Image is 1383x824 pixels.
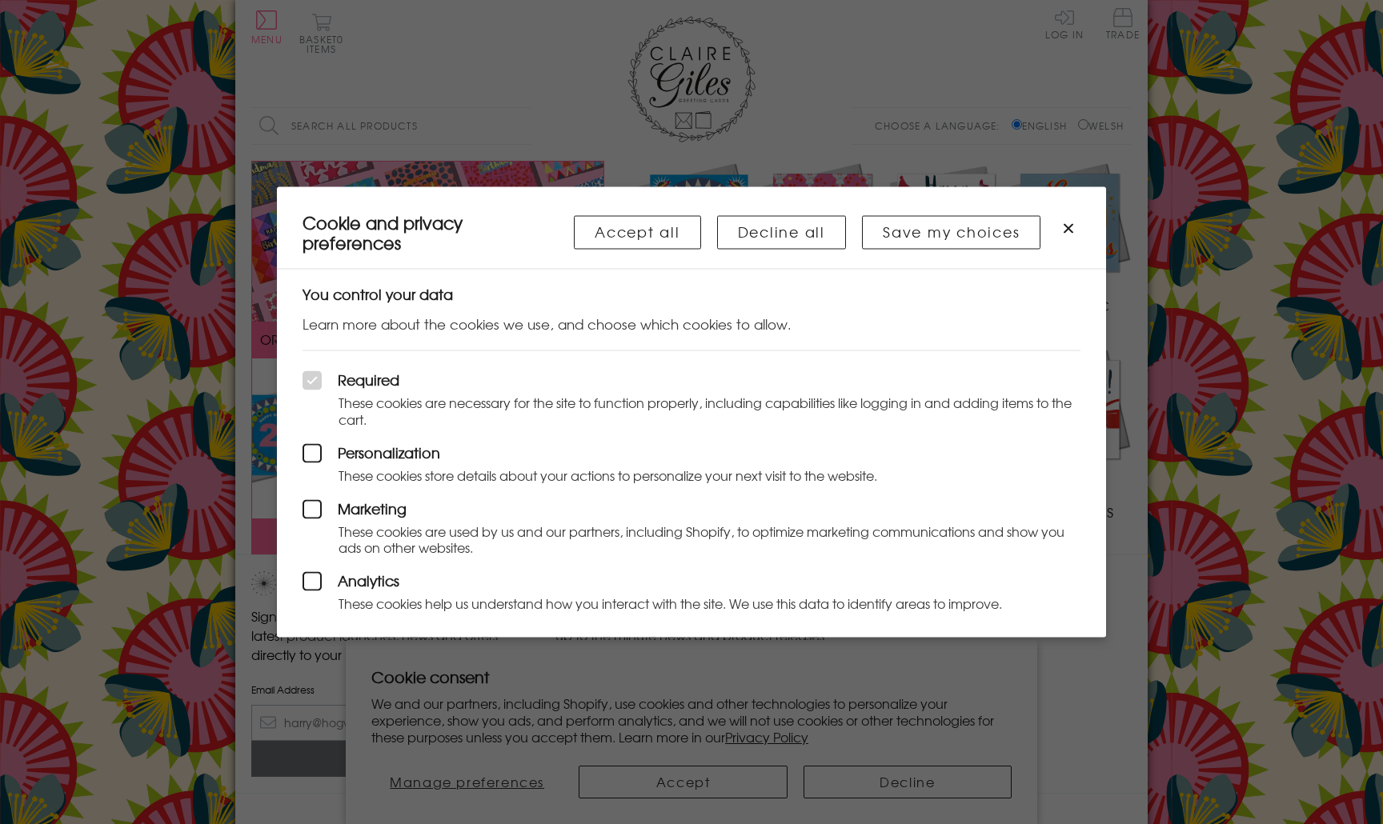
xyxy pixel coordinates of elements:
h3: You control your data [303,285,1081,302]
label: Personalization [303,443,1081,462]
button: Close dialog [1059,219,1078,238]
label: Marketing [303,499,1081,518]
p: These cookies help us understand how you interact with the site. We use this data to identify are... [303,595,1081,612]
button: Decline all [717,216,846,249]
button: Accept all [574,216,701,249]
label: Required [303,371,1081,390]
label: Analytics [303,572,1081,591]
p: These cookies store details about your actions to personalize your next visit to the website. [303,466,1081,483]
p: These cookies are used by us and our partners, including Shopify, to optimize marketing communica... [303,522,1081,556]
button: Save my choices [862,216,1040,249]
p: These cookies are necessary for the site to function properly, including capabilities like loggin... [303,394,1081,428]
p: Learn more about the cookies we use, and choose which cookies to allow. [303,314,1081,334]
h2: Cookie and privacy preferences [303,213,574,253]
